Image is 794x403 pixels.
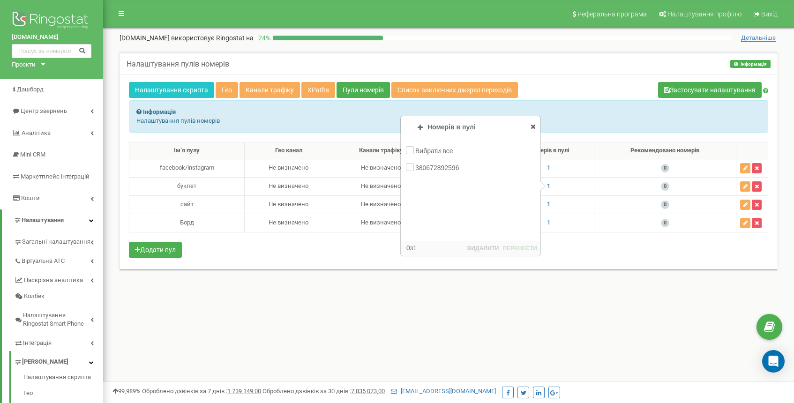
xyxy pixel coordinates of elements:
th: Канали трафіку [333,142,429,159]
a: Список виключних джерел переходів [391,82,518,98]
p: [DOMAIN_NAME] [120,33,254,43]
th: Номерів в пулі [504,142,594,159]
a: Загальні налаштування [14,231,103,250]
div: Борд [133,218,240,227]
th: Ім‘я пулу [129,142,245,159]
span: Детальніше [741,34,776,42]
a: Налаштування скрипта [129,82,214,98]
div: Open Intercom Messenger [762,350,785,373]
p: 24 % [254,33,273,43]
span: 1 [547,182,550,189]
a: XPaths [301,82,335,98]
div: сайт [133,200,240,209]
span: 1 [547,164,550,171]
span: Маркетплейс інтеграцій [21,173,90,180]
button: Інформація [730,60,771,68]
span: Вихід [761,10,778,18]
span: 0 [661,201,669,209]
strong: Інформація [143,108,176,115]
button: Додати пул [129,242,182,258]
span: 0 [661,182,669,191]
th: Гео канал [245,142,333,159]
u: 7 835 073,00 [351,388,385,395]
a: Пули номерів [337,82,390,98]
span: використовує Ringostat на [171,34,254,42]
span: Налаштування [22,216,64,224]
a: Налаштування скрипта [23,373,103,384]
span: 99,989% [112,388,141,395]
span: Наскрізна аналітика [24,276,83,285]
a: Колбек [14,288,103,305]
div: буклет [133,182,240,191]
span: 1 [413,244,417,252]
a: Наскрізна аналітика [14,269,103,289]
span: Оброблено дзвінків за 7 днів : [142,388,261,395]
span: Віртуальна АТС [22,257,65,266]
button: Застосувати налаштування [658,82,762,98]
a: [PERSON_NAME] [14,351,103,370]
a: Налаштування Ringostat Smart Phone [14,305,103,332]
td: Не визначено [333,159,429,177]
h5: Налаштування пулів номерів [127,60,229,68]
span: Mini CRM [20,151,45,158]
td: Не визначено [245,195,333,214]
span: Оброблено дзвінків за 30 днів : [262,388,385,395]
span: 0 [661,219,669,227]
span: Інтеграція [23,339,52,348]
a: Віртуальна АТС [14,250,103,269]
td: Не визначено [245,177,333,195]
span: Аналiтика [22,129,51,136]
div: Проєкти [12,60,36,69]
span: [PERSON_NAME] [22,358,68,366]
a: Канали трафіку [240,82,300,98]
a: Налаштування [2,209,103,231]
span: 0 [661,164,669,172]
td: Не визначено [245,214,333,232]
a: [EMAIL_ADDRESS][DOMAIN_NAME] [391,388,496,395]
td: Не визначено [333,177,429,195]
img: Ringostat logo [12,9,91,33]
label: 380672892596 [415,163,461,172]
span: Центр звернень [21,107,67,114]
span: Налаштування профілю [667,10,742,18]
td: Не визначено [333,214,429,232]
a: [DOMAIN_NAME] [12,33,91,42]
span: Налаштування Ringostat Smart Phone [23,311,90,328]
span: Загальні налаштування [22,238,90,246]
p: Налаштування пулів номерів [136,117,761,126]
span: Колбек [24,292,45,301]
button: ВИДАЛИТИ [466,244,500,254]
span: Номерів в пулі [427,123,476,131]
button: ПЕРЕНЕСТИ [502,244,538,254]
label: Вибрати все [415,146,456,156]
input: Пошук за номером [12,44,91,58]
td: Не визначено [245,159,333,177]
td: Не визначено [333,195,429,214]
span: 1 [547,219,550,226]
span: 0 [406,244,410,252]
div: з [403,243,417,253]
span: Реферальна програма [577,10,647,18]
u: 1 739 149,00 [227,388,261,395]
a: Гео [23,384,103,403]
a: Гео [216,82,238,98]
th: Рекомендовано номерів [594,142,736,159]
span: Дашборд [17,86,44,93]
div: facebook/instagram [133,164,240,172]
span: Кошти [21,194,40,201]
a: Інтеграція [14,332,103,351]
span: 1 [547,201,550,208]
